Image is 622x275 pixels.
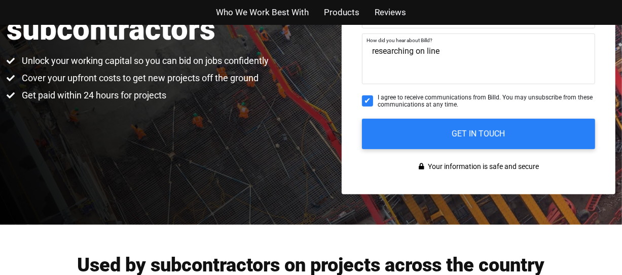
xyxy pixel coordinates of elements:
a: Who We Work Best With [216,5,309,20]
input: GET IN TOUCH [362,119,595,149]
a: Reviews [375,5,406,20]
textarea: researching on line [362,33,595,84]
h2: Used by subcontractors on projects across the country [7,255,615,274]
span: Unlock your working capital so you can bid on jobs confidently [20,55,269,67]
a: Products [324,5,359,20]
span: Your information is safe and secure [425,159,539,174]
span: Cover your upfront costs to get new projects off the ground [20,72,259,84]
span: Get paid within 24 hours for projects [20,89,167,101]
span: How did you hear about Billd? [367,38,433,43]
span: I agree to receive communications from Billd. You may unsubscribe from these communications at an... [378,94,595,109]
input: I agree to receive communications from Billd. You may unsubscribe from these communications at an... [362,95,373,107]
